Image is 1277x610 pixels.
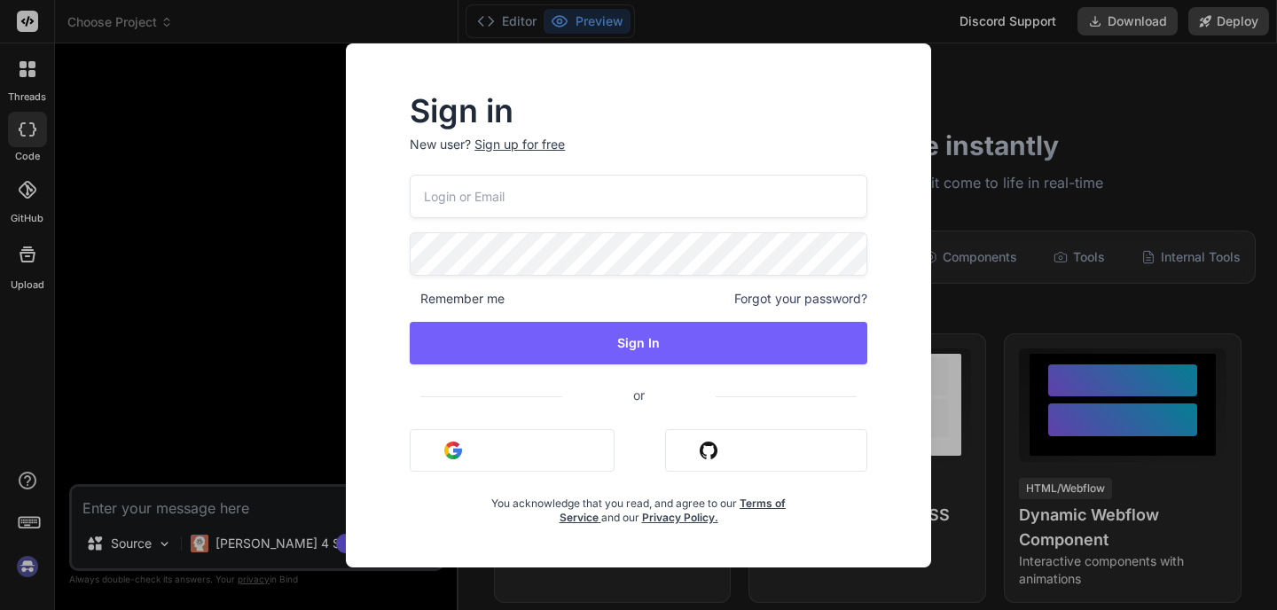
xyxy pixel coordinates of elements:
[474,136,565,153] div: Sign up for free
[410,97,867,125] h2: Sign in
[562,373,716,417] span: or
[410,136,867,175] p: New user?
[410,290,505,308] span: Remember me
[444,442,462,459] img: google
[700,442,717,459] img: github
[665,429,867,472] button: Sign in with Github
[642,511,718,524] a: Privacy Policy.
[560,497,787,524] a: Terms of Service
[410,175,867,218] input: Login or Email
[734,290,867,308] span: Forgot your password?
[410,429,615,472] button: Sign in with Google
[410,322,867,364] button: Sign In
[486,486,791,525] div: You acknowledge that you read, and agree to our and our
